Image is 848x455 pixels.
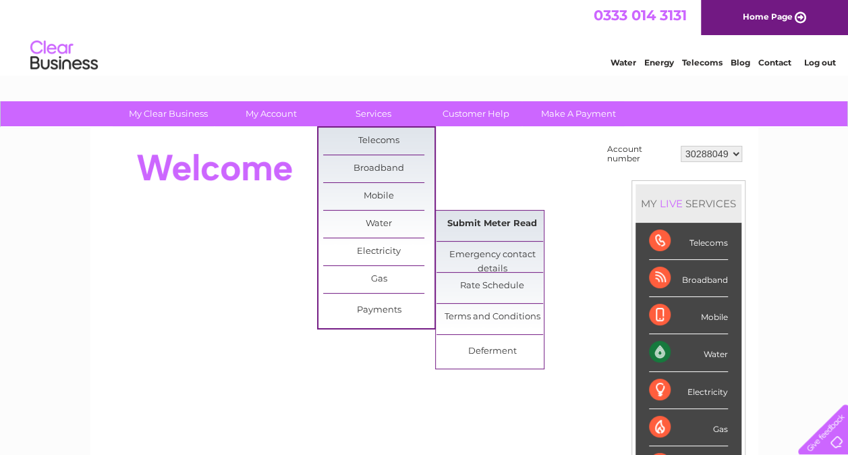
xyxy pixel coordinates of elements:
a: Electricity [323,238,434,265]
a: My Clear Business [113,101,224,126]
a: Broadband [323,155,434,182]
a: Water [323,211,434,238]
div: MY SERVICES [635,184,741,223]
a: Contact [758,57,791,68]
a: My Account [215,101,327,126]
a: Make A Payment [523,101,634,126]
a: 0333 014 3131 [594,7,687,24]
a: Submit Meter Read [436,211,548,238]
td: Account number [604,141,677,167]
div: Broadband [649,260,728,297]
a: Deferment [436,338,548,365]
a: Telecoms [682,57,723,68]
a: Blog [731,57,750,68]
a: Payments [323,297,434,324]
a: Terms and Conditions [436,304,548,331]
div: Clear Business is a trading name of Verastar Limited (registered in [GEOGRAPHIC_DATA] No. 3667643... [106,7,743,65]
div: Water [649,334,728,371]
a: Gas [323,266,434,293]
a: Mobile [323,183,434,210]
a: Emergency contact details [436,242,548,269]
a: Services [318,101,429,126]
a: Telecoms [323,128,434,155]
div: Electricity [649,372,728,409]
div: Gas [649,409,728,446]
div: Telecoms [649,223,728,260]
div: LIVE [657,197,685,210]
a: Rate Schedule [436,273,548,300]
a: Log out [803,57,835,68]
a: Energy [644,57,674,68]
a: Customer Help [420,101,532,126]
a: Water [611,57,636,68]
img: logo.png [30,35,98,76]
div: Mobile [649,297,728,334]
